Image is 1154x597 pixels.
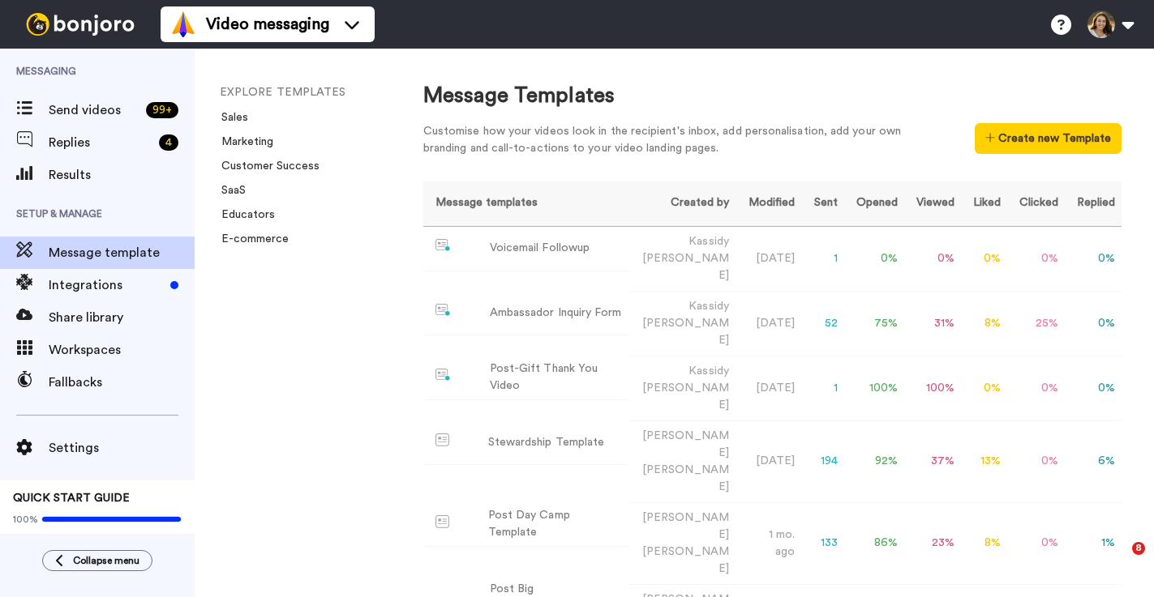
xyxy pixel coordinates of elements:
[220,84,439,101] li: EXPLORE TEMPLATES
[1099,542,1138,581] iframe: Intercom live chat
[961,502,1007,584] td: 8 %
[212,112,248,123] a: Sales
[642,382,729,411] span: [PERSON_NAME]
[844,420,904,502] td: 92 %
[206,13,329,36] span: Video messaging
[49,340,195,360] span: Workspaces
[212,136,273,147] a: Marketing
[904,291,961,356] td: 31 %
[628,420,736,502] td: [PERSON_NAME]
[961,181,1007,226] th: Liked
[1065,181,1122,226] th: Replied
[736,291,801,356] td: [DATE]
[961,356,1007,420] td: 0 %
[904,420,961,502] td: 37 %
[904,226,961,291] td: 0 %
[904,502,961,584] td: 23 %
[13,513,38,526] span: 100%
[212,209,275,220] a: Educators
[159,134,178,151] div: 4
[904,181,961,226] th: Viewed
[844,291,904,356] td: 75 %
[49,100,139,120] span: Send videos
[801,502,844,584] td: 133
[801,291,844,356] td: 52
[1007,181,1065,226] th: Clicked
[642,546,729,574] span: [PERSON_NAME]
[801,226,844,291] td: 1
[423,123,926,157] div: Customise how your videos look in the recipient's inbox, add personalisation, add your own brandi...
[1065,502,1122,584] td: 1 %
[1065,291,1122,356] td: 0 %
[488,434,605,451] div: Stewardship Template
[212,185,246,196] a: SaaS
[1132,542,1145,555] span: 8
[49,275,164,295] span: Integrations
[73,554,139,567] span: Collapse menu
[844,502,904,584] td: 86 %
[435,433,449,446] img: Message-temps.svg
[1007,502,1065,584] td: 0 %
[904,356,961,420] td: 100 %
[49,165,195,185] span: Results
[435,304,451,317] img: nextgen-template.svg
[1065,420,1122,502] td: 6 %
[146,102,178,118] div: 99 +
[961,226,1007,291] td: 0 %
[49,308,195,327] span: Share library
[19,13,141,36] img: bj-logo-header-white.svg
[628,502,736,584] td: [PERSON_NAME]
[844,356,904,420] td: 100 %
[642,318,729,346] span: [PERSON_NAME]
[490,360,623,394] div: Post-Gift Thank You Video
[212,160,320,172] a: Customer Success
[49,133,152,152] span: Replies
[1007,356,1065,420] td: 0 %
[49,438,195,458] span: Settings
[801,420,844,502] td: 194
[628,356,736,420] td: Kassidy
[628,291,736,356] td: Kassidy
[488,507,623,541] div: Post Day Camp Template
[423,81,1122,111] div: Message Templates
[435,515,449,528] img: Message-temps.svg
[1065,226,1122,291] td: 0 %
[1007,420,1065,502] td: 0 %
[49,373,195,392] span: Fallbacks
[170,11,196,37] img: vm-color.svg
[435,239,451,252] img: nextgen-template.svg
[1007,226,1065,291] td: 0 %
[801,356,844,420] td: 1
[642,253,729,281] span: [PERSON_NAME]
[801,181,844,226] th: Sent
[13,493,130,504] span: QUICK START GUIDE
[1007,291,1065,356] td: 25 %
[736,226,801,291] td: [DATE]
[490,305,622,322] div: Ambassador Inquiry Form
[423,181,628,226] th: Message templates
[736,420,801,502] td: [DATE]
[844,226,904,291] td: 0 %
[628,181,736,226] th: Created by
[490,240,590,257] div: Voicemail Followup
[435,369,451,382] img: nextgen-template.svg
[642,464,729,493] span: [PERSON_NAME]
[628,226,736,291] td: Kassidy
[42,550,152,571] button: Collapse menu
[1065,356,1122,420] td: 0 %
[736,502,801,584] td: 1 mo. ago
[736,181,801,226] th: Modified
[212,233,289,245] a: E-commerce
[961,420,1007,502] td: 13 %
[975,123,1122,154] button: Create new Template
[736,356,801,420] td: [DATE]
[49,243,195,262] span: Message template
[844,181,904,226] th: Opened
[961,291,1007,356] td: 8 %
